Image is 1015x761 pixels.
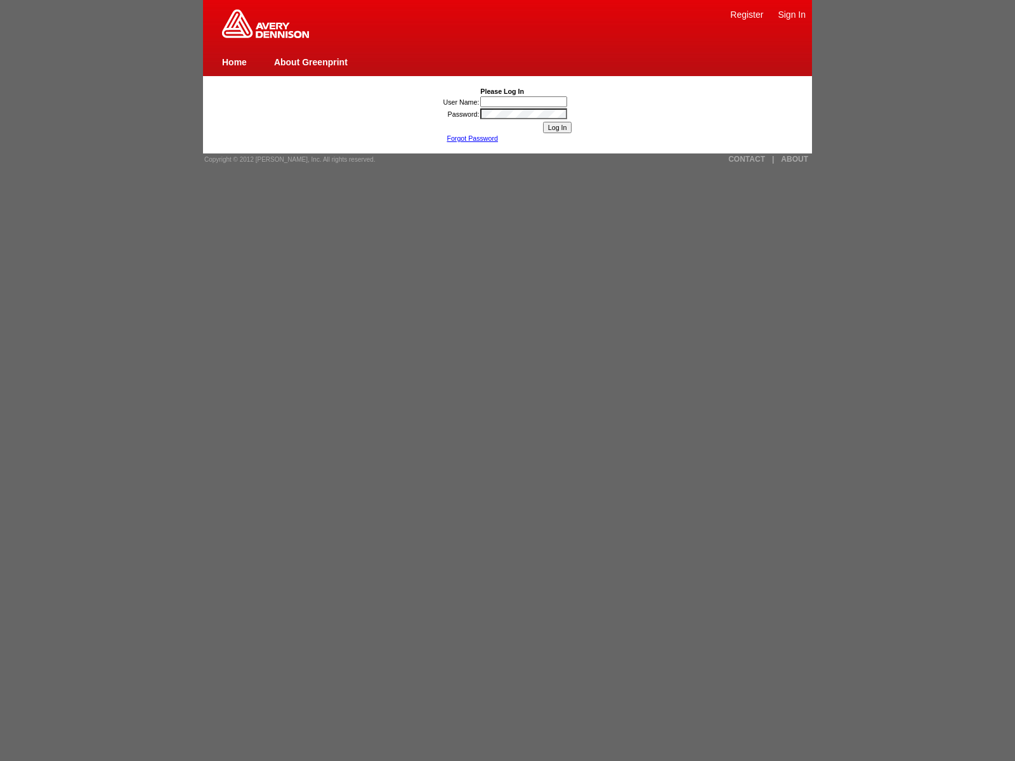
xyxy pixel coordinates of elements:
a: About Greenprint [274,57,348,67]
img: Home [222,10,309,38]
a: Home [222,57,247,67]
span: Copyright © 2012 [PERSON_NAME], Inc. All rights reserved. [204,156,376,163]
label: User Name: [443,98,480,106]
a: | [772,155,774,164]
a: Greenprint [222,32,309,39]
label: Password: [448,110,480,118]
a: Sign In [778,10,806,20]
a: Forgot Password [447,134,498,142]
a: ABOUT [781,155,808,164]
a: Register [730,10,763,20]
input: Log In [543,122,572,133]
b: Please Log In [480,88,524,95]
a: CONTACT [728,155,765,164]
